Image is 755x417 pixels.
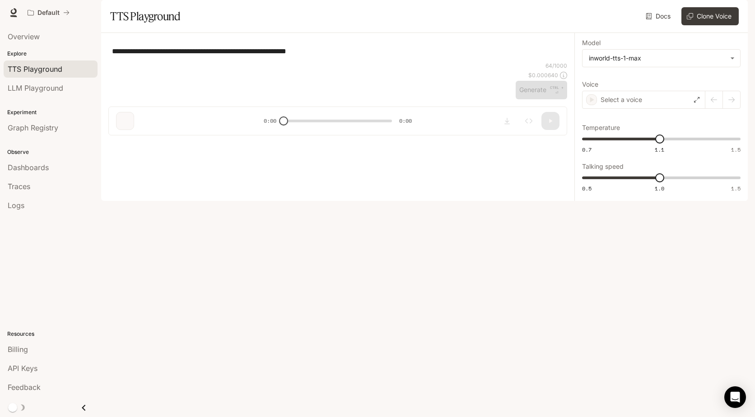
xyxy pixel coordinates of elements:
[644,7,674,25] a: Docs
[110,7,180,25] h1: TTS Playground
[731,146,741,153] span: 1.5
[23,4,74,22] button: All workspaces
[582,146,592,153] span: 0.7
[37,9,60,17] p: Default
[655,185,664,192] span: 1.0
[528,71,558,79] p: $ 0.000640
[583,50,740,67] div: inworld-tts-1-max
[724,386,746,408] div: Open Intercom Messenger
[582,125,620,131] p: Temperature
[601,95,642,104] p: Select a voice
[589,54,726,63] div: inworld-tts-1-max
[582,163,624,170] p: Talking speed
[655,146,664,153] span: 1.1
[582,81,598,88] p: Voice
[582,185,592,192] span: 0.5
[681,7,739,25] button: Clone Voice
[545,62,567,69] p: 64 / 1000
[582,40,601,46] p: Model
[731,185,741,192] span: 1.5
